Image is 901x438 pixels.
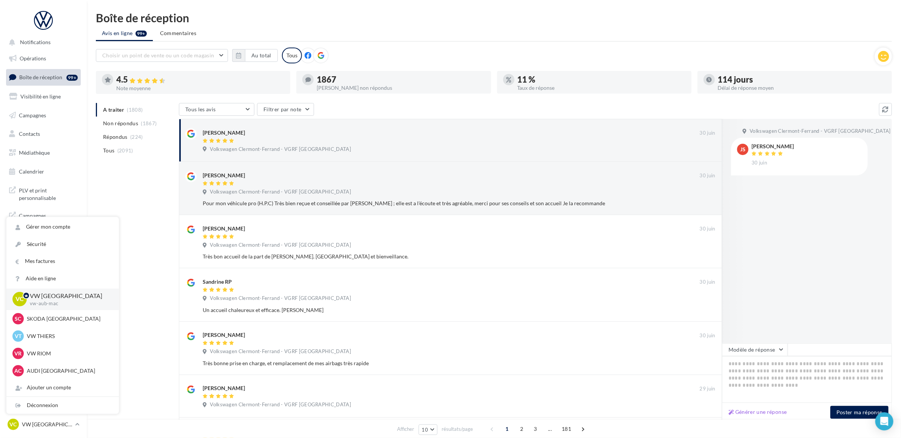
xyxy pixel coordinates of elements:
[210,348,351,355] span: Volkswagen Clermont-Ferrand - VGRF [GEOGRAPHIC_DATA]
[19,131,40,137] span: Contacts
[210,146,351,153] span: Volkswagen Clermont-Ferrand - VGRF [GEOGRAPHIC_DATA]
[725,407,790,416] button: Générer une réponse
[718,75,886,84] div: 114 jours
[141,120,157,126] span: (1867)
[257,103,314,116] button: Filtrer par note
[317,75,485,84] div: 1867
[5,182,82,204] a: PLV et print personnalisable
[232,49,278,62] button: Au total
[116,86,284,91] div: Note moyenne
[750,128,891,135] span: Volkswagen Clermont-Ferrand - VGRF [GEOGRAPHIC_DATA]
[203,384,245,392] div: [PERSON_NAME]
[102,52,214,58] span: Choisir un point de vente ou un code magasin
[5,69,82,85] a: Boîte de réception99+
[700,172,715,179] span: 30 juin
[20,55,46,61] span: Opérations
[752,144,794,149] div: [PERSON_NAME]
[30,300,107,307] p: vw-aub-mac
[5,126,82,142] a: Contacts
[103,147,114,154] span: Tous
[96,12,892,23] div: Boîte de réception
[517,75,685,84] div: 11 %
[19,211,78,227] span: Campagnes DataOnDemand
[20,39,51,46] span: Notifications
[700,386,715,392] span: 29 juin
[103,133,128,141] span: Répondus
[6,379,119,396] div: Ajouter un compte
[5,108,82,123] a: Campagnes
[203,360,666,367] div: Très bonne prise en charge, et remplacement de mes airbags très rapide
[6,397,119,414] div: Déconnexion
[210,242,351,249] span: Volkswagen Clermont-Ferrand - VGRF [GEOGRAPHIC_DATA]
[6,236,119,253] a: Sécurité
[203,225,245,232] div: [PERSON_NAME]
[30,292,107,300] p: VW [GEOGRAPHIC_DATA]
[203,172,245,179] div: [PERSON_NAME]
[15,295,24,304] span: VC
[66,75,78,81] div: 99+
[830,406,889,419] button: Poster ma réponse
[19,112,46,118] span: Campagnes
[422,427,428,433] span: 10
[10,421,17,428] span: VC
[559,423,574,435] span: 181
[27,315,110,323] p: SKODA [GEOGRAPHIC_DATA]
[529,423,541,435] span: 3
[317,85,485,91] div: [PERSON_NAME] non répondus
[875,412,893,430] div: Open Intercom Messenger
[5,51,82,66] a: Opérations
[15,332,22,340] span: VT
[5,164,82,180] a: Calendrier
[15,367,22,375] span: AC
[27,367,110,375] p: AUDI [GEOGRAPHIC_DATA]
[27,332,110,340] p: VW THIERS
[203,253,666,260] div: Très bon accueil de la part de [PERSON_NAME]. [GEOGRAPHIC_DATA] et bienveillance.
[203,200,666,207] div: Pour mon véhicule pro (H.P.C) Très bien reçue et conseillée par [PERSON_NAME] ; elle est a l'écou...
[96,49,228,62] button: Choisir un point de vente ou un code magasin
[203,278,232,286] div: Sandrine RP
[19,74,62,80] span: Boîte de réception
[718,85,886,91] div: Délai de réponse moyen
[700,279,715,286] span: 30 juin
[501,423,513,435] span: 1
[179,103,254,116] button: Tous les avis
[700,226,715,232] span: 30 juin
[203,331,245,339] div: [PERSON_NAME]
[517,85,685,91] div: Taux de réponse
[6,417,81,432] a: VC VW [GEOGRAPHIC_DATA]
[282,48,302,63] div: Tous
[752,160,767,166] span: 30 juin
[20,93,61,100] span: Visibilité en ligne
[5,207,82,230] a: Campagnes DataOnDemand
[19,168,44,175] span: Calendrier
[15,350,22,357] span: VR
[722,343,788,356] button: Modèle de réponse
[740,146,745,153] span: JS
[27,350,110,357] p: VW RIOM
[544,423,556,435] span: ...
[210,189,351,195] span: Volkswagen Clermont-Ferrand - VGRF [GEOGRAPHIC_DATA]
[117,148,133,154] span: (2091)
[19,149,50,156] span: Médiathèque
[6,253,119,270] a: Mes factures
[15,315,22,323] span: SC
[5,89,82,105] a: Visibilité en ligne
[22,421,72,428] p: VW [GEOGRAPHIC_DATA]
[5,145,82,161] a: Médiathèque
[130,134,143,140] span: (224)
[210,295,351,302] span: Volkswagen Clermont-Ferrand - VGRF [GEOGRAPHIC_DATA]
[210,401,351,408] span: Volkswagen Clermont-Ferrand - VGRF [GEOGRAPHIC_DATA]
[103,120,138,127] span: Non répondus
[6,270,119,287] a: Aide en ligne
[397,426,414,433] span: Afficher
[700,332,715,339] span: 30 juin
[116,75,284,84] div: 4.5
[419,424,438,435] button: 10
[6,218,119,235] a: Gérer mon compte
[442,426,473,433] span: résultats/page
[203,129,245,137] div: [PERSON_NAME]
[160,29,196,37] span: Commentaires
[19,185,78,201] span: PLV et print personnalisable
[203,306,666,314] div: Un accueil chaleureux et efficace. [PERSON_NAME]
